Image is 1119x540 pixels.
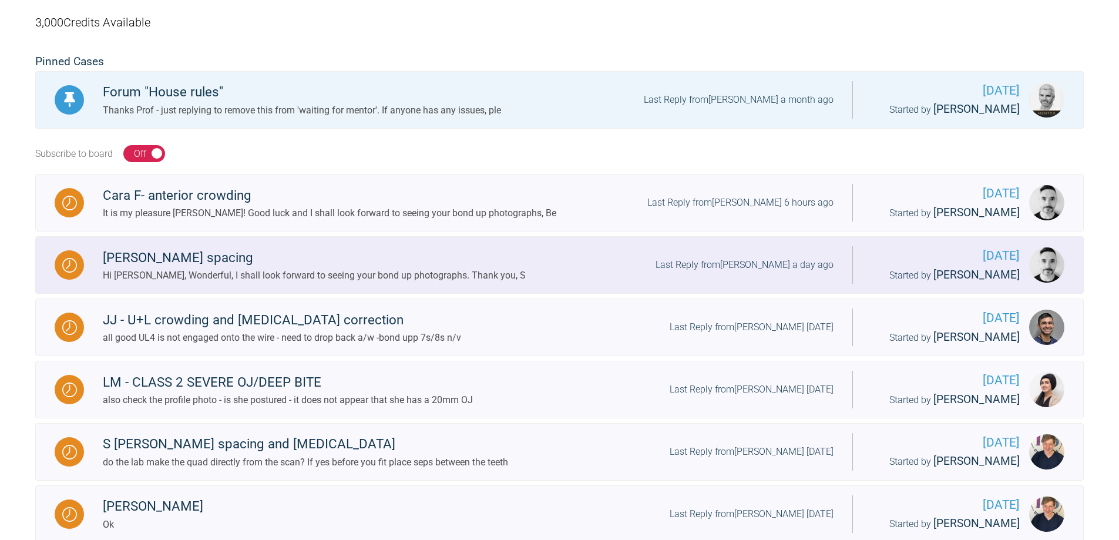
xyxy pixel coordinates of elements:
div: Ok [103,517,203,532]
span: [DATE] [872,495,1020,515]
div: [PERSON_NAME] spacing [103,247,526,269]
img: Derek Lombard [1029,247,1064,283]
div: Started by [872,452,1020,471]
div: Last Reply from [PERSON_NAME] a month ago [644,92,834,108]
div: Last Reply from [PERSON_NAME] [DATE] [670,444,834,459]
span: [PERSON_NAME] [933,516,1020,530]
img: Waiting [62,258,77,273]
img: Waiting [62,320,77,335]
div: all good UL4 is not engaged onto the wire - need to drop back a/w -bond upp 7s/8s n/v [103,330,461,346]
span: [DATE] [872,246,1020,266]
a: Waiting[PERSON_NAME] spacingHi [PERSON_NAME], Wonderful, I shall look forward to seeing your bond... [35,236,1084,294]
span: [DATE] [872,81,1020,100]
img: Waiting [62,507,77,522]
span: [PERSON_NAME] [933,102,1020,116]
div: Last Reply from [PERSON_NAME] [DATE] [670,382,834,397]
span: [PERSON_NAME] [933,393,1020,406]
div: Started by [872,328,1020,347]
span: [DATE] [872,371,1020,390]
a: WaitingJJ - U+L crowding and [MEDICAL_DATA] correctionall good UL4 is not engaged onto the wire -... [35,298,1084,356]
div: Started by [872,100,1020,119]
img: Jack Gardner [1029,497,1064,532]
span: [PERSON_NAME] [933,206,1020,219]
div: Last Reply from [PERSON_NAME] [DATE] [670,320,834,335]
span: [DATE] [872,433,1020,452]
div: Started by [872,391,1020,409]
div: Subscribe to board [35,146,113,162]
div: S [PERSON_NAME] spacing and [MEDICAL_DATA] [103,434,508,455]
a: PinnedForum "House rules"Thanks Prof - just replying to remove this from 'waiting for mentor'. If... [35,71,1084,129]
span: [DATE] [872,308,1020,328]
span: [PERSON_NAME] [933,330,1020,344]
img: Waiting [62,196,77,210]
span: [PERSON_NAME] [933,268,1020,281]
div: LM - CLASS 2 SEVERE OJ/DEEP BITE [103,372,473,393]
img: Waiting [62,383,77,397]
div: Off [134,146,146,162]
div: Last Reply from [PERSON_NAME] [DATE] [670,507,834,522]
div: It is my pleasure [PERSON_NAME]! Good luck and I shall look forward to seeing your bond up photog... [103,206,556,221]
div: Cara F- anterior crowding [103,185,556,206]
img: Attiya Ahmed [1029,372,1064,407]
img: Derek Lombard [1029,185,1064,220]
img: Adam Moosa [1029,310,1064,345]
div: Last Reply from [PERSON_NAME] 6 hours ago [647,195,834,210]
img: Jack Gardner [1029,434,1064,469]
img: Waiting [62,445,77,459]
div: Last Reply from [PERSON_NAME] a day ago [656,257,834,273]
span: [PERSON_NAME] [933,454,1020,468]
div: Hi [PERSON_NAME], Wonderful, I shall look forward to seeing your bond up photographs. Thank you, S [103,268,526,283]
div: 3,000 Credits Available [35,1,1084,43]
div: JJ - U+L crowding and [MEDICAL_DATA] correction [103,310,461,331]
div: [PERSON_NAME] [103,496,203,517]
a: WaitingLM - CLASS 2 SEVERE OJ/DEEP BITEalso check the profile photo - is she postured - it does n... [35,361,1084,418]
div: Thanks Prof - just replying to remove this from 'waiting for mentor'. If anyone has any issues, ple [103,103,501,118]
img: Ross Hobson [1029,82,1064,118]
div: do the lab make the quad directly from the scan? If yes before you fit place seps between the teeth [103,455,508,470]
div: also check the profile photo - is she postured - it does not appear that she has a 20mm OJ [103,393,473,408]
div: Started by [872,204,1020,222]
a: WaitingS [PERSON_NAME] spacing and [MEDICAL_DATA]do the lab make the quad directly from the scan?... [35,423,1084,481]
span: [DATE] [872,184,1020,203]
a: WaitingCara F- anterior crowdingIt is my pleasure [PERSON_NAME]! Good luck and I shall look forwa... [35,174,1084,232]
img: Pinned [62,92,77,107]
div: Started by [872,266,1020,284]
div: Forum "House rules" [103,82,501,103]
div: Started by [872,515,1020,533]
h2: Pinned Cases [35,53,1084,71]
